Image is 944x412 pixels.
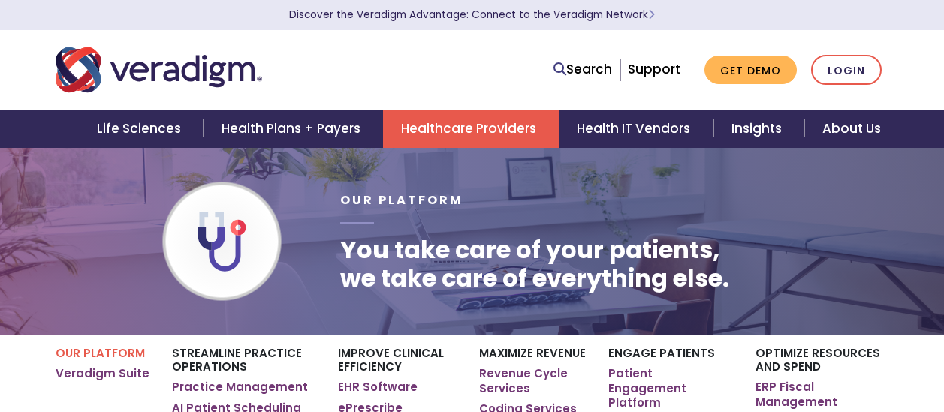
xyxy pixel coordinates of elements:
[713,110,804,148] a: Insights
[340,236,729,293] h1: You take care of your patients, we take care of everything else.
[338,380,418,395] a: EHR Software
[628,60,680,78] a: Support
[79,110,204,148] a: Life Sciences
[56,45,262,95] img: Veradigm logo
[340,191,463,209] span: Our Platform
[756,380,888,409] a: ERP Fiscal Management
[559,110,713,148] a: Health IT Vendors
[608,366,733,410] a: Patient Engagement Platform
[704,56,797,85] a: Get Demo
[172,380,308,395] a: Practice Management
[383,110,559,148] a: Healthcare Providers
[804,110,899,148] a: About Us
[289,8,655,22] a: Discover the Veradigm Advantage: Connect to the Veradigm NetworkLearn More
[648,8,655,22] span: Learn More
[811,55,882,86] a: Login
[553,59,612,80] a: Search
[56,366,149,381] a: Veradigm Suite
[204,110,383,148] a: Health Plans + Payers
[479,366,586,395] a: Revenue Cycle Services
